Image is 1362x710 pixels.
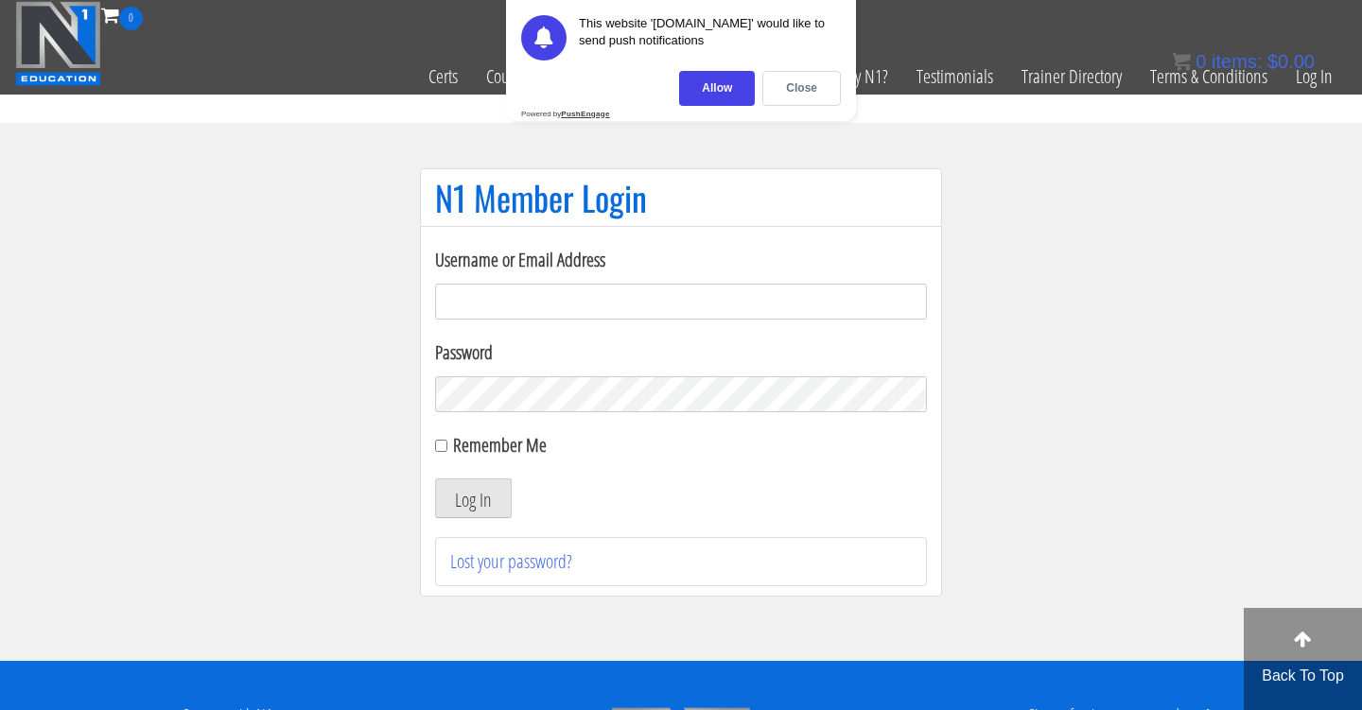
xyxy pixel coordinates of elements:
h1: N1 Member Login [435,179,927,216]
button: Log In [435,478,512,518]
img: icon11.png [1172,52,1191,71]
span: 0 [1196,51,1206,72]
div: This website '[DOMAIN_NAME]' would like to send push notifications [579,15,841,61]
label: Remember Me [453,432,547,458]
a: Lost your password? [450,548,572,574]
a: Terms & Conditions [1136,30,1282,123]
a: Trainer Directory [1007,30,1136,123]
strong: PushEngage [561,110,609,118]
span: $ [1267,51,1278,72]
img: n1-education [15,1,101,86]
div: Close [762,71,841,106]
div: Allow [679,71,755,106]
bdi: 0.00 [1267,51,1315,72]
a: Course List [472,30,566,123]
a: Certs [414,30,472,123]
a: Testimonials [902,30,1007,123]
a: 0 [101,2,143,27]
div: Powered by [521,110,610,118]
label: Password [435,338,927,367]
label: Username or Email Address [435,246,927,274]
a: 0 items: $0.00 [1172,51,1315,72]
span: 0 [119,7,143,30]
a: Why N1? [819,30,902,123]
span: items: [1212,51,1262,72]
p: Back To Top [1244,665,1362,687]
a: Log In [1282,30,1347,123]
